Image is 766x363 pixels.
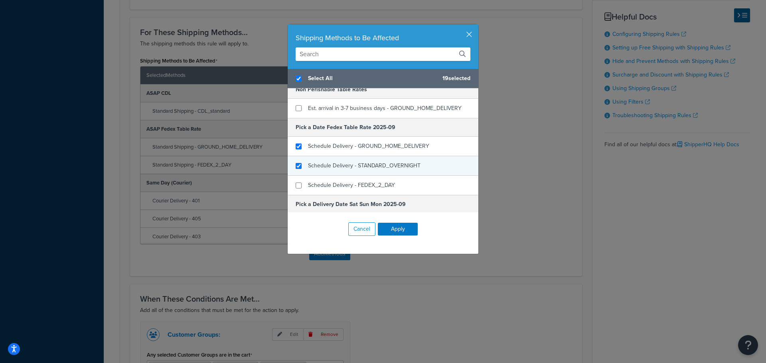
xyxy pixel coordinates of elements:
[296,32,470,43] div: Shipping Methods to Be Affected
[308,181,395,189] span: Schedule Delivery - FEDEX_2_DAY
[308,161,421,170] span: Schedule Delivery - STANDARD_OVERNIGHT
[296,47,470,61] input: Search
[308,142,429,150] span: Schedule Delivery - GROUND_HOME_DELIVERY
[288,195,478,214] h5: Pick a Delivery Date Sat Sun Mon 2025-09
[308,104,462,112] span: Est. arrival in 3-7 business days - GROUND_HOME_DELIVERY
[288,69,478,88] div: 19 selected
[308,73,436,84] span: Select All
[378,223,418,235] button: Apply
[288,80,478,99] h5: Non Perishable Table Rates
[288,118,478,137] h5: Pick a Date Fedex Table Rate 2025-09
[348,222,375,236] button: Cancel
